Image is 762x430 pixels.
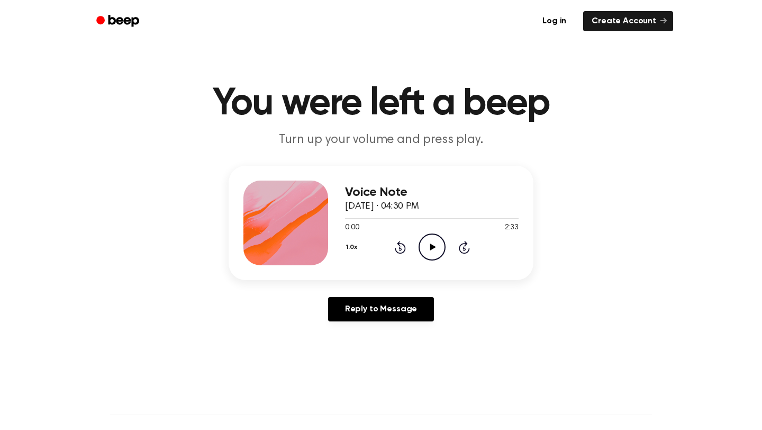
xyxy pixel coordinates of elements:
[89,11,149,32] a: Beep
[110,85,652,123] h1: You were left a beep
[583,11,673,31] a: Create Account
[505,222,519,234] span: 2:33
[532,9,577,33] a: Log in
[328,297,434,321] a: Reply to Message
[178,131,584,149] p: Turn up your volume and press play.
[345,238,361,256] button: 1.0x
[345,185,519,200] h3: Voice Note
[345,202,419,211] span: [DATE] · 04:30 PM
[345,222,359,234] span: 0:00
